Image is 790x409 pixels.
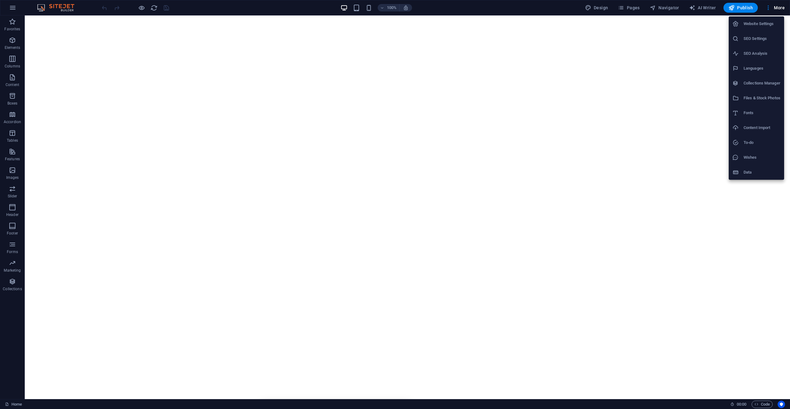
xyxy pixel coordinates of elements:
h6: Website Settings [744,20,780,28]
h6: SEO Analysis [744,50,780,57]
h6: Content Import [744,124,780,131]
h6: Wishes [744,154,780,161]
h6: Languages [744,65,780,72]
h6: SEO Settings [744,35,780,42]
h6: Data [744,169,780,176]
h6: To-do [744,139,780,146]
h6: Collections Manager [744,80,780,87]
h6: Files & Stock Photos [744,94,780,102]
h6: Fonts [744,109,780,117]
